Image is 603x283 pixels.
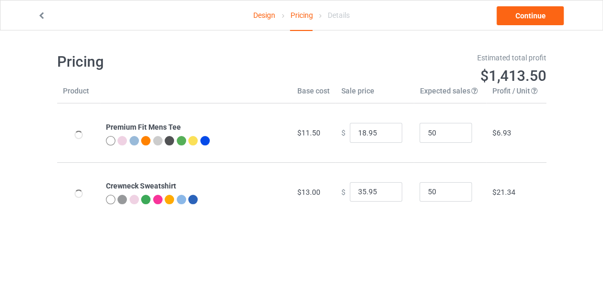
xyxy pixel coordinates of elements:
div: Details [328,1,350,30]
span: $1,413.50 [480,67,546,85]
div: Estimated total profit [309,53,546,63]
span: $13.00 [297,188,320,196]
span: $ [341,129,345,137]
th: Product [57,86,100,103]
span: $ [341,187,345,196]
h1: Pricing [57,53,295,71]
th: Expected sales [414,86,486,103]
b: Premium Fit Mens Tee [106,123,181,131]
b: Crewneck Sweatshirt [106,182,176,190]
span: $21.34 [492,188,515,196]
div: Pricing [290,1,313,31]
a: Continue [497,6,564,25]
th: Profit / Unit [486,86,546,103]
th: Base cost [291,86,335,103]
span: $6.93 [492,129,511,137]
span: $11.50 [297,129,320,137]
a: Design [253,1,275,30]
th: Sale price [335,86,414,103]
